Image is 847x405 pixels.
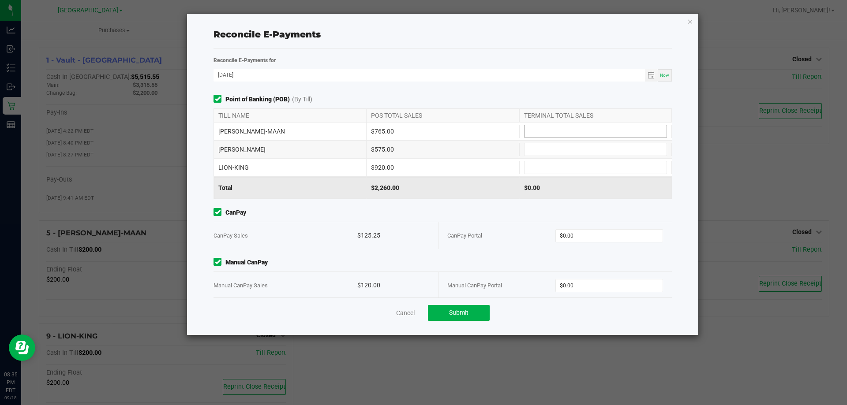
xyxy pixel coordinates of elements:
span: (By Till) [292,95,312,104]
strong: Manual CanPay [225,258,268,267]
span: Manual CanPay Sales [214,282,268,289]
div: Total [214,177,366,199]
div: Reconcile E-Payments [214,28,672,41]
span: CanPay Sales [214,232,248,239]
form-toggle: Include in reconciliation [214,258,225,267]
div: [PERSON_NAME]-MAAN [214,123,366,140]
div: $0.00 [519,177,672,199]
div: POS TOTAL SALES [366,109,519,122]
strong: Reconcile E-Payments for [214,57,276,63]
iframe: Resource center [9,334,35,361]
strong: Point of Banking (POB) [225,95,290,104]
div: $920.00 [366,159,519,176]
div: TILL NAME [214,109,366,122]
form-toggle: Include in reconciliation [214,208,225,217]
span: Submit [449,309,468,316]
strong: CanPay [225,208,246,217]
div: TERMINAL TOTAL SALES [519,109,672,122]
div: $765.00 [366,123,519,140]
div: $575.00 [366,141,519,158]
div: LION-KING [214,159,366,176]
a: Cancel [396,308,415,317]
span: Manual CanPay Portal [447,282,502,289]
button: Submit [428,305,490,321]
div: $120.00 [357,272,429,299]
span: CanPay Portal [447,232,482,239]
div: [PERSON_NAME] [214,141,366,158]
div: $2,260.00 [366,177,519,199]
span: Toggle calendar [645,69,658,82]
form-toggle: Include in reconciliation [214,95,225,104]
input: Date [214,69,645,80]
div: $125.25 [357,222,429,249]
span: Now [660,73,669,78]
